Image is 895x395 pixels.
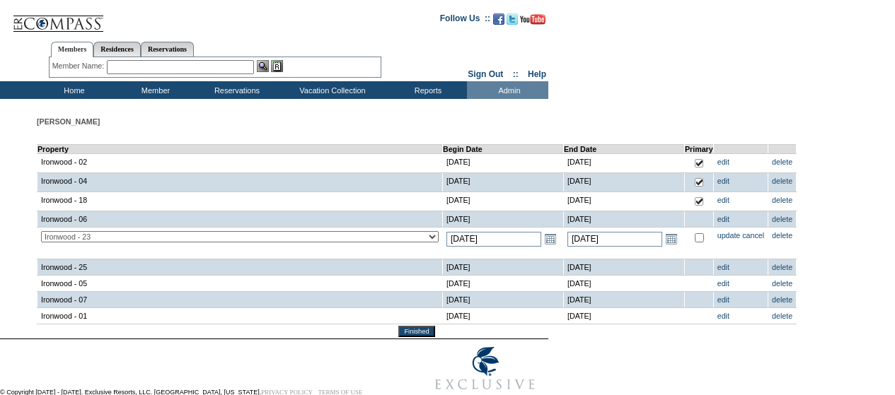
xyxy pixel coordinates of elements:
a: delete [772,177,792,185]
a: Follow us on Twitter [507,18,518,26]
a: edit [717,158,729,166]
td: [DATE] [443,154,564,173]
a: Become our fan on Facebook [493,18,504,26]
td: Primary [685,145,714,154]
a: delete [772,158,792,166]
td: Property [37,145,443,154]
td: Ironwood - 07 [37,292,443,308]
div: Member Name: [52,60,107,72]
img: True [693,158,705,169]
a: Open the calendar popup. [543,231,558,247]
img: Compass Home [12,4,104,33]
a: cancel [742,231,764,240]
td: End Date [564,145,685,154]
td: [DATE] [564,192,685,211]
a: Residences [93,42,141,57]
img: True [693,196,705,207]
td: Begin Date [443,145,564,154]
td: Member [113,81,195,99]
a: delete [772,279,792,288]
td: [DATE] [443,211,564,228]
a: edit [717,312,729,320]
a: delete [772,215,792,223]
td: Follow Us :: [440,12,490,29]
td: [DATE] [564,211,685,228]
img: Subscribe to our YouTube Channel [520,14,545,25]
td: Ironwood - 05 [37,276,443,292]
td: [DATE] [443,259,564,276]
a: delete [772,312,792,320]
td: Ironwood - 04 [37,173,443,192]
span: :: [513,69,519,79]
a: edit [717,295,729,304]
td: Reservations [195,81,276,99]
a: delete [772,196,792,204]
img: Follow us on Twitter [507,13,518,25]
td: [DATE] [564,308,685,324]
td: [DATE] [443,276,564,292]
td: [DATE] [564,173,685,192]
a: delete [772,295,792,304]
td: [DATE] [443,292,564,308]
a: delete [772,263,792,271]
a: edit [717,177,729,185]
td: Ironwood - 01 [37,308,443,324]
a: edit [717,279,729,288]
img: Reservations [271,60,283,72]
a: delete [772,231,792,240]
td: Vacation Collection [276,81,386,99]
td: [DATE] [443,192,564,211]
a: Open the calendar popup. [664,231,679,247]
td: [DATE] [564,259,685,276]
a: Sign Out [468,69,503,79]
a: update [717,231,741,240]
a: Members [51,42,94,57]
a: Subscribe to our YouTube Channel [520,18,545,26]
span: [PERSON_NAME] [37,117,100,126]
a: edit [717,196,729,204]
td: Ironwood - 02 [37,154,443,173]
td: [DATE] [564,292,685,308]
td: Reports [386,81,467,99]
img: True [693,177,705,188]
td: Admin [467,81,548,99]
a: Help [528,69,546,79]
a: Reservations [141,42,194,57]
a: edit [717,215,729,223]
td: Ironwood - 18 [37,192,443,211]
td: [DATE] [443,173,564,192]
td: [DATE] [443,308,564,324]
td: [DATE] [564,154,685,173]
td: Ironwood - 25 [37,259,443,276]
td: Home [32,81,113,99]
td: Ironwood - 06 [37,211,443,228]
img: Become our fan on Facebook [493,13,504,25]
a: edit [717,263,729,271]
input: Finished [398,326,434,337]
img: View [257,60,269,72]
td: [DATE] [564,276,685,292]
